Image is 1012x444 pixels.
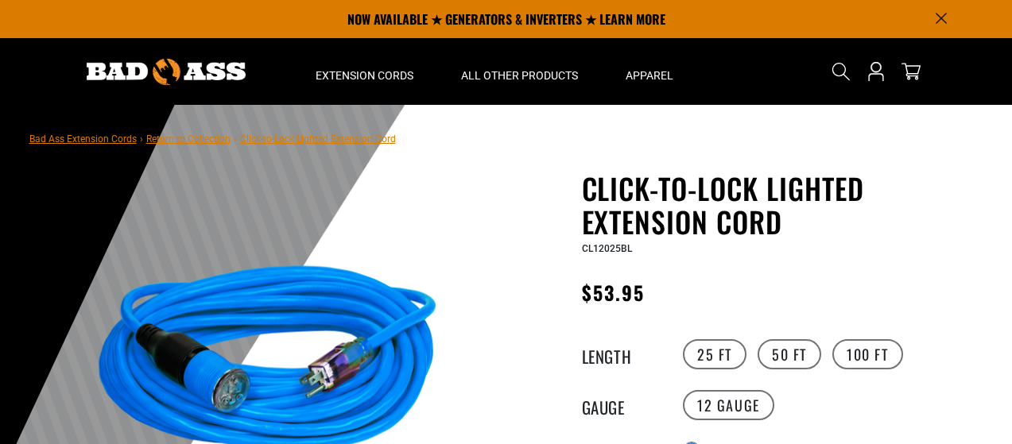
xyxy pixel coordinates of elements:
[582,344,661,365] legend: Length
[582,243,632,254] span: CL12025BL
[683,339,746,369] label: 25 FT
[582,172,971,238] h1: Click-to-Lock Lighted Extension Cord
[234,133,237,145] span: ›
[602,38,697,105] summary: Apparel
[29,133,137,145] a: Bad Ass Extension Cords
[87,59,246,85] img: Bad Ass Extension Cords
[828,59,854,84] summary: Search
[29,129,396,148] nav: breadcrumbs
[461,68,578,83] span: All Other Products
[832,339,903,369] label: 100 FT
[582,395,661,415] legend: Gauge
[316,68,413,83] span: Extension Cords
[683,390,774,420] label: 12 Gauge
[758,339,821,369] label: 50 FT
[140,133,143,145] span: ›
[437,38,602,105] summary: All Other Products
[582,278,645,307] span: $53.95
[626,68,673,83] span: Apparel
[240,133,396,145] span: Click-to-Lock Lighted Extension Cord
[292,38,437,105] summary: Extension Cords
[146,133,231,145] a: Return to Collection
